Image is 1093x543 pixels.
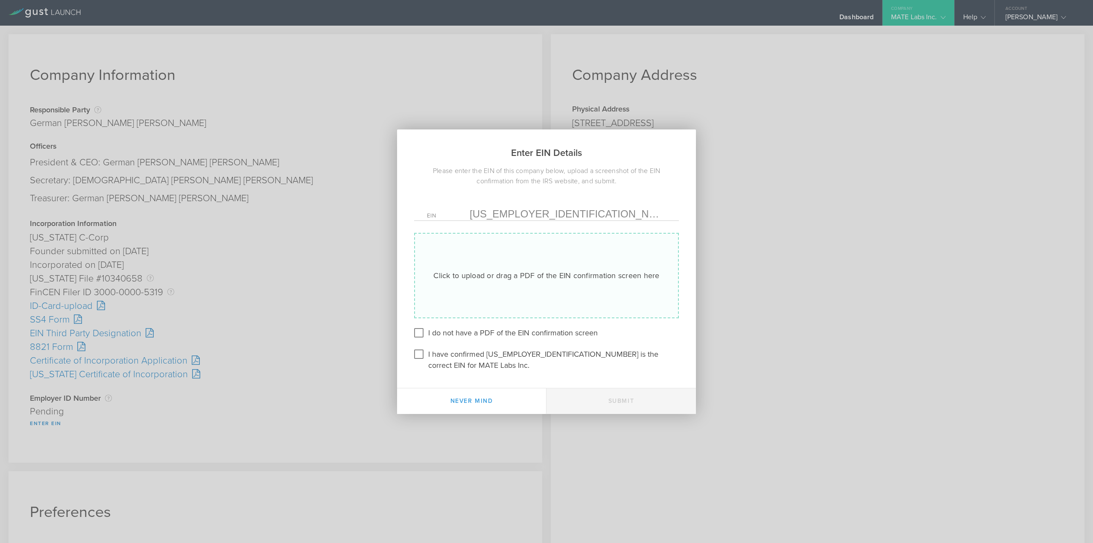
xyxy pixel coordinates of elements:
[397,166,696,186] div: Please enter the EIN of this company below, upload a screenshot of the EIN confirmation from the ...
[427,213,470,220] label: EIN
[397,129,696,166] h2: Enter EIN Details
[428,347,677,371] label: I have confirmed [US_EMPLOYER_IDENTIFICATION_NUMBER] is the correct EIN for MATE Labs Inc.
[546,388,696,414] button: Submit
[470,208,666,220] input: Required
[1050,502,1093,543] iframe: Chat Widget
[428,326,598,338] label: I do not have a PDF of the EIN confirmation screen
[397,388,546,414] button: Never mind
[433,270,659,281] div: Click to upload or drag a PDF of the EIN confirmation screen here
